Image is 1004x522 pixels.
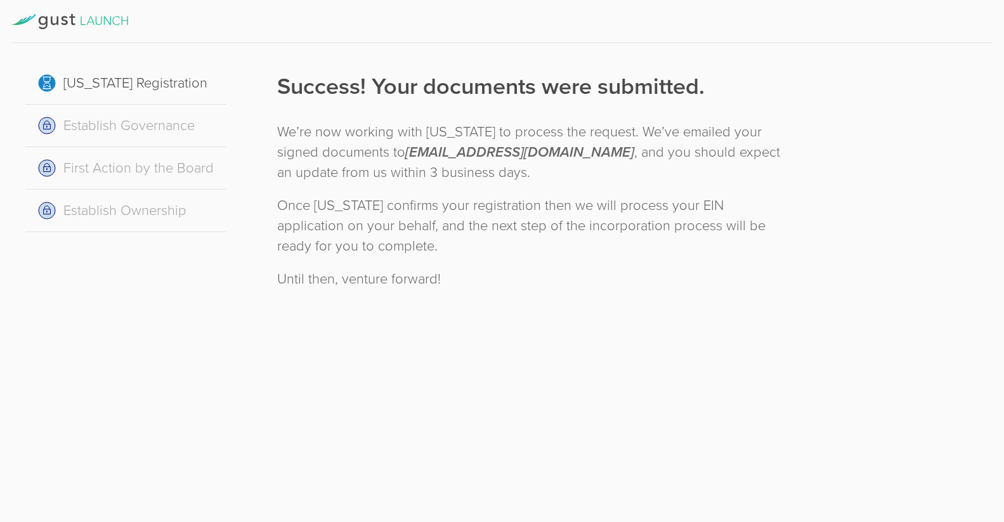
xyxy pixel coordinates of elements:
[25,147,226,190] div: First Action by the Board
[277,195,786,256] div: Once [US_STATE] confirms your registration then we will process your EIN application on your beha...
[25,190,226,232] div: Establish Ownership
[277,122,786,183] div: We’re now working with [US_STATE] to process the request. We’ve emailed your signed documents to ...
[277,71,786,103] h1: Success! Your documents were submitted.
[405,144,634,160] em: [EMAIL_ADDRESS][DOMAIN_NAME]
[25,62,226,105] div: [US_STATE] Registration
[277,269,786,289] div: Until then, venture forward!
[25,105,226,147] div: Establish Governance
